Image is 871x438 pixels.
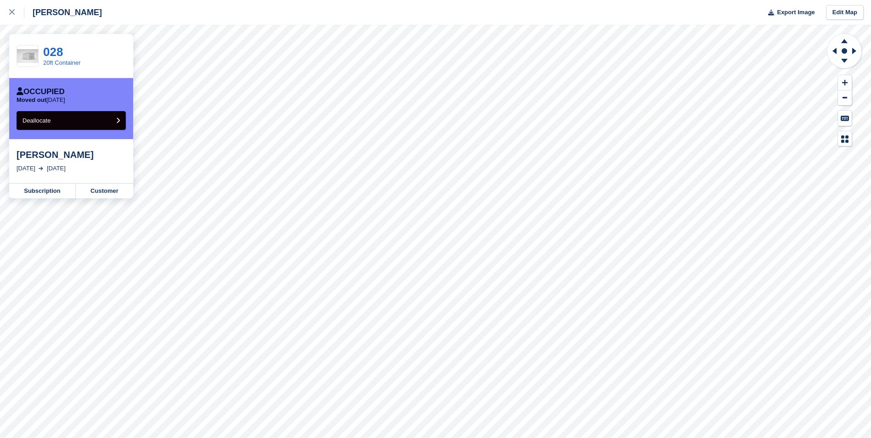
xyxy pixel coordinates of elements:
button: Deallocate [17,111,126,130]
a: Customer [76,184,133,198]
a: Edit Map [826,5,864,20]
span: Moved out [17,96,46,103]
button: Zoom In [838,75,852,90]
span: Deallocate [22,117,51,124]
button: Keyboard Shortcuts [838,111,852,126]
button: Zoom Out [838,90,852,106]
div: [DATE] [47,164,66,173]
div: [PERSON_NAME] [24,7,102,18]
button: Map Legend [838,131,852,146]
img: arrow-right-light-icn-cde0832a797a2874e46488d9cf13f60e5c3a73dbe684e267c42b8395dfbc2abf.svg [39,167,43,170]
div: [PERSON_NAME] [17,149,126,160]
img: White%20Left%20.jpg [17,49,38,63]
p: [DATE] [17,96,65,104]
div: Occupied [17,87,65,96]
a: 028 [43,45,63,59]
a: 20ft Container [43,59,81,66]
span: Export Image [777,8,815,17]
div: [DATE] [17,164,35,173]
a: Subscription [9,184,76,198]
button: Export Image [763,5,815,20]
